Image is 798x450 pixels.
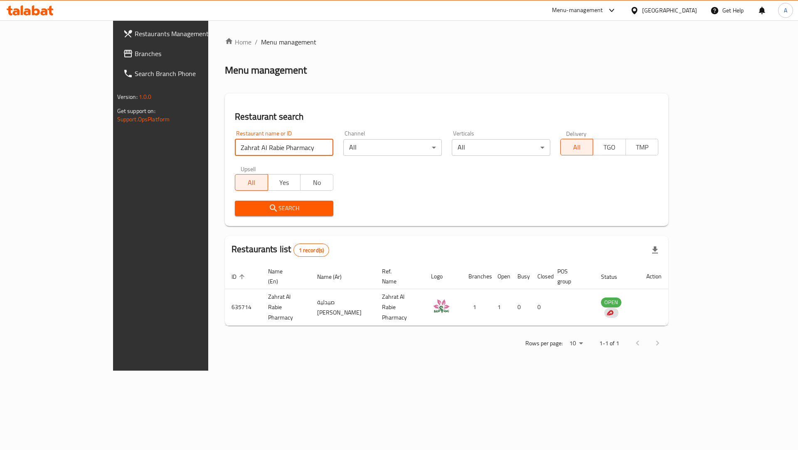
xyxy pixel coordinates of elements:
[640,264,668,289] th: Action
[525,338,563,349] p: Rows per page:
[552,5,603,15] div: Menu-management
[375,289,424,326] td: Zahrat Al Rabie Pharmacy
[511,289,531,326] td: 0
[642,6,697,15] div: [GEOGRAPHIC_DATA]
[135,69,240,79] span: Search Branch Phone
[382,266,414,286] span: Ref. Name
[225,64,307,77] h2: Menu management
[343,139,442,156] div: All
[606,309,613,317] img: delivery hero logo
[300,174,333,191] button: No
[135,29,240,39] span: Restaurants Management
[261,37,316,47] span: Menu management
[268,174,301,191] button: Yes
[531,289,551,326] td: 0
[116,64,246,84] a: Search Branch Phone
[601,298,621,307] span: OPEN
[235,174,268,191] button: All
[255,37,258,47] li: /
[116,44,246,64] a: Branches
[232,243,329,257] h2: Restaurants list
[601,272,628,282] span: Status
[531,264,551,289] th: Closed
[261,289,310,326] td: Zahrat Al Rabie Pharmacy
[784,6,787,15] span: A
[116,24,246,44] a: Restaurants Management
[560,139,594,155] button: All
[225,264,668,326] table: enhanced table
[310,289,375,326] td: صيدلية [PERSON_NAME]
[268,266,300,286] span: Name (En)
[239,177,265,189] span: All
[462,289,491,326] td: 1
[293,243,330,257] div: Total records count
[629,141,655,153] span: TMP
[117,114,170,125] a: Support.OpsPlatform
[566,337,586,350] div: Rows per page:
[304,177,330,189] span: No
[431,295,452,316] img: Zahrat Al Rabie Pharmacy
[626,139,659,155] button: TMP
[424,264,462,289] th: Logo
[511,264,531,289] th: Busy
[601,298,621,307] div: OPEN
[593,139,626,155] button: TGO
[235,201,333,216] button: Search
[596,141,623,153] span: TGO
[557,266,584,286] span: POS group
[117,106,155,116] span: Get support on:
[235,111,658,123] h2: Restaurant search
[317,272,352,282] span: Name (Ar)
[241,203,327,214] span: Search
[604,308,618,318] div: Indicates that the vendor menu management has been moved to DH Catalog service
[564,141,590,153] span: All
[452,139,550,156] div: All
[491,264,511,289] th: Open
[491,289,511,326] td: 1
[599,338,619,349] p: 1-1 of 1
[135,49,240,59] span: Branches
[645,240,665,260] div: Export file
[462,264,491,289] th: Branches
[271,177,298,189] span: Yes
[139,91,152,102] span: 1.0.0
[225,37,668,47] nav: breadcrumb
[241,166,256,172] label: Upsell
[117,91,138,102] span: Version:
[294,246,329,254] span: 1 record(s)
[235,139,333,156] input: Search for restaurant name or ID..
[566,130,587,136] label: Delivery
[232,272,247,282] span: ID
